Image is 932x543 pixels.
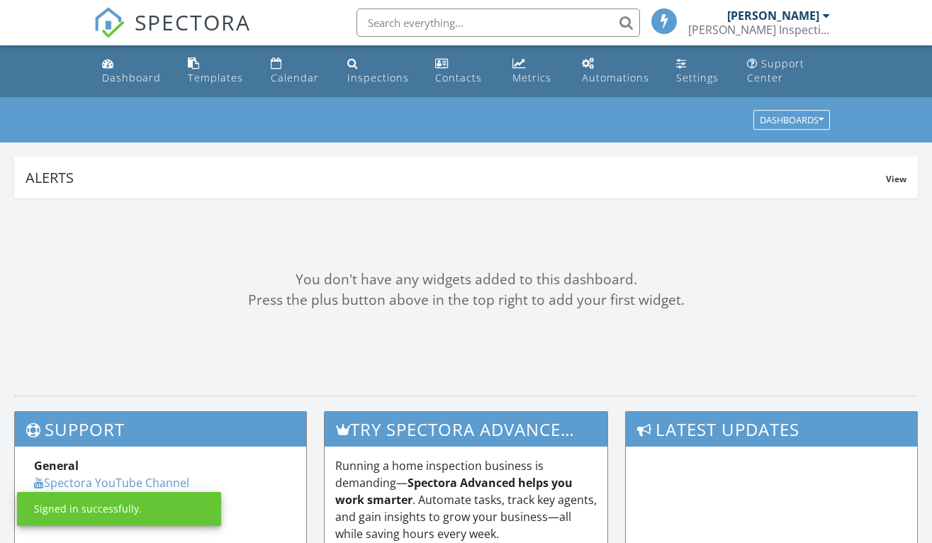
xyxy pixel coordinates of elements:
[741,51,836,91] a: Support Center
[429,51,495,91] a: Contacts
[265,51,330,91] a: Calendar
[670,51,730,91] a: Settings
[342,51,418,91] a: Inspections
[747,57,804,84] div: Support Center
[94,7,125,38] img: The Best Home Inspection Software - Spectora
[34,502,142,516] div: Signed in successfully.
[182,51,254,91] a: Templates
[34,458,79,474] strong: General
[576,51,659,91] a: Automations (Basic)
[886,173,906,185] span: View
[760,116,824,125] div: Dashboards
[188,71,243,84] div: Templates
[14,269,918,290] div: You don't have any widgets added to this dashboard.
[688,23,830,37] div: Moylan Inspections
[135,7,251,37] span: SPECTORA
[325,412,607,447] h3: Try spectora advanced [DATE]
[96,51,172,91] a: Dashboard
[727,9,819,23] div: [PERSON_NAME]
[14,290,918,310] div: Press the plus button above in the top right to add your first widget.
[626,412,917,447] h3: Latest Updates
[435,71,482,84] div: Contacts
[753,111,830,130] button: Dashboards
[34,475,189,491] a: Spectora YouTube Channel
[26,168,886,187] div: Alerts
[676,71,719,84] div: Settings
[507,51,566,91] a: Metrics
[335,457,597,542] p: Running a home inspection business is demanding— . Automate tasks, track key agents, and gain ins...
[94,19,251,49] a: SPECTORA
[15,412,306,447] h3: Support
[335,475,573,508] strong: Spectora Advanced helps you work smarter
[347,71,409,84] div: Inspections
[102,71,161,84] div: Dashboard
[582,71,649,84] div: Automations
[271,71,319,84] div: Calendar
[356,9,640,37] input: Search everything...
[512,71,551,84] div: Metrics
